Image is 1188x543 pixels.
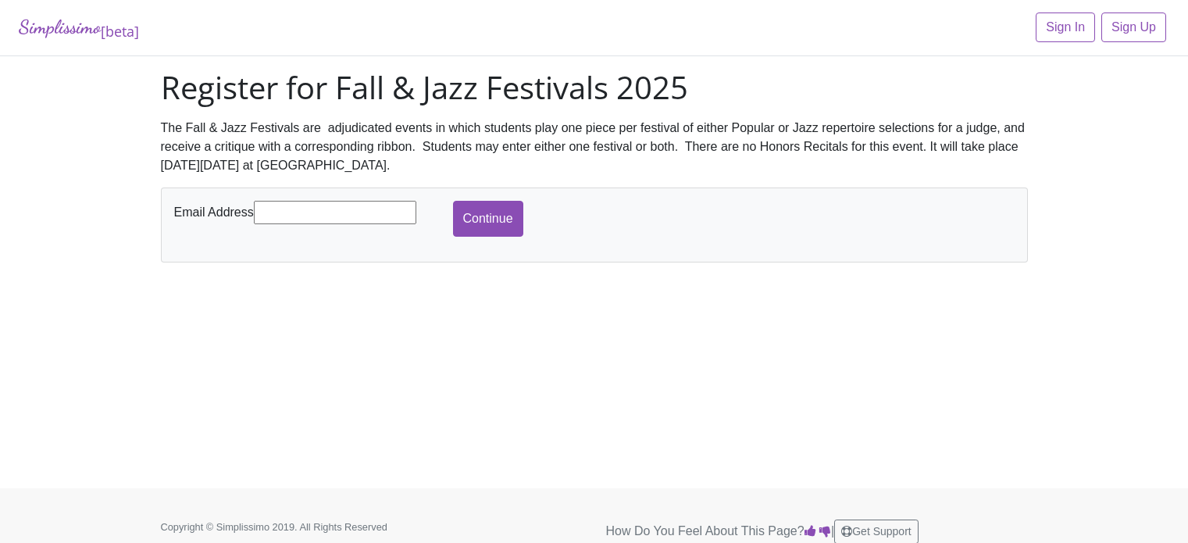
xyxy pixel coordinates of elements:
[1101,13,1166,42] a: Sign Up
[453,201,523,237] input: Continue
[1036,13,1095,42] a: Sign In
[101,22,139,41] sub: [beta]
[170,201,453,224] div: Email Address
[161,119,1028,175] div: The Fall & Jazz Festivals are adjudicated events in which students play one piece per festival of...
[19,13,139,43] a: Simplissimo[beta]
[161,520,434,534] p: Copyright © Simplissimo 2019. All Rights Reserved
[161,69,1028,106] h1: Register for Fall & Jazz Festivals 2025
